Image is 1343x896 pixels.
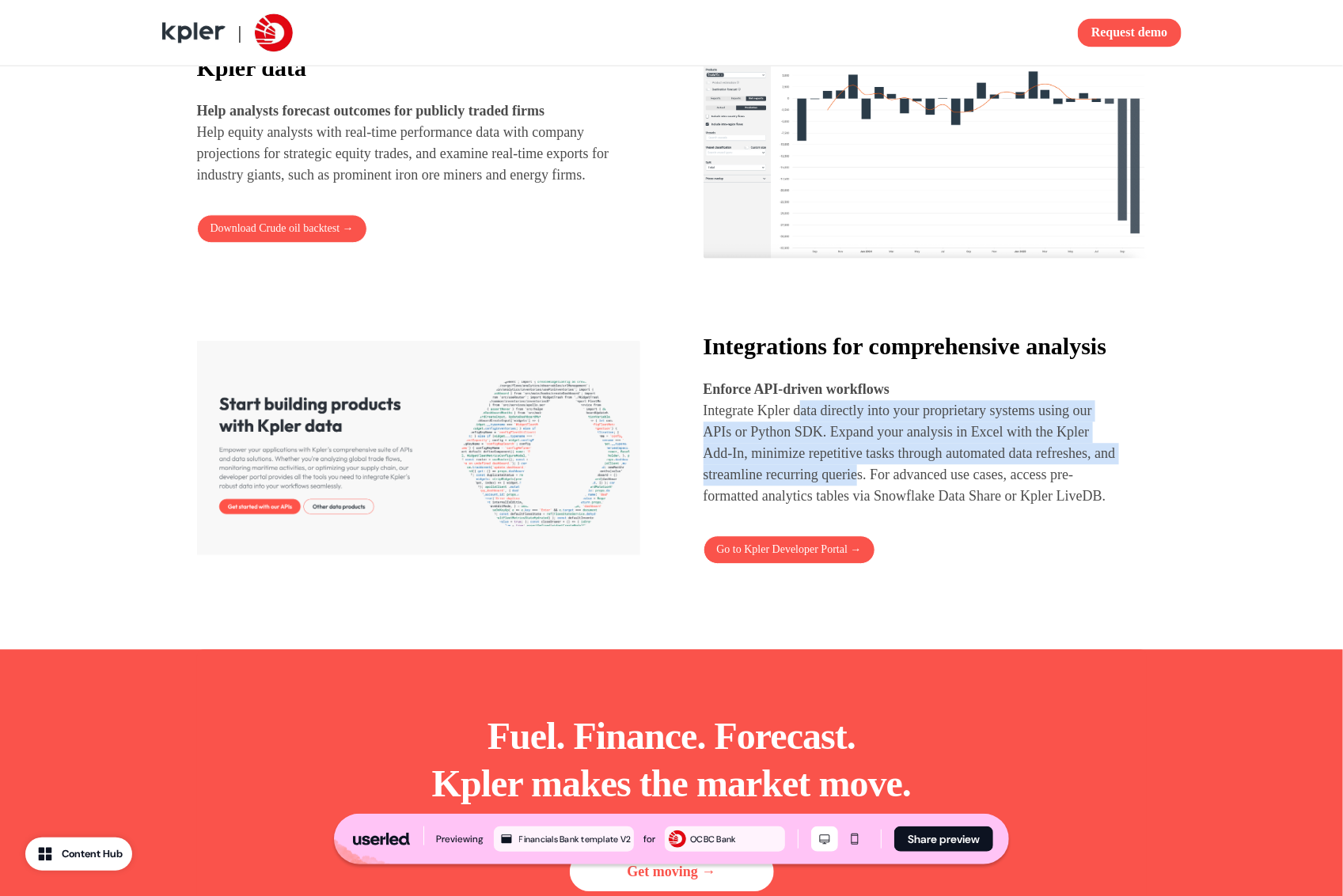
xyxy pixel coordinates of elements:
[432,713,911,807] p: Fuel. Finance. Forecast. Kpler makes the market move.
[570,852,774,891] a: Get moving →
[704,333,1107,359] strong: Integrations for comprehensive analysis
[704,535,875,564] a: Go to Kpler Developer Portal →
[519,832,632,846] div: Financials Bank template V2
[25,837,132,871] button: Content Hub
[841,826,868,852] button: Mobile mode
[643,831,655,847] div: for
[894,826,993,852] button: Share preview
[1078,18,1181,47] button: Request demo
[704,381,890,397] strong: Enforce API-driven workflows
[197,103,545,119] strong: Help analysts forecast outcomes for publicly traded firms
[238,22,242,43] span: |
[811,826,838,852] button: Desktop mode
[197,28,561,81] strong: Forecasting financial outcomes with Kpler data
[690,832,782,846] div: OCBC Bank
[197,100,612,186] p: Help equity analysts with real-time performance data with company projections for strategic equit...
[704,400,1118,507] p: Integrate Kpler data directly into your proprietary systems using our APIs or Python SDK. Expand ...
[437,831,484,847] div: Previewing
[62,846,123,862] div: Content Hub
[197,214,367,243] button: Download Crude oil backtest →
